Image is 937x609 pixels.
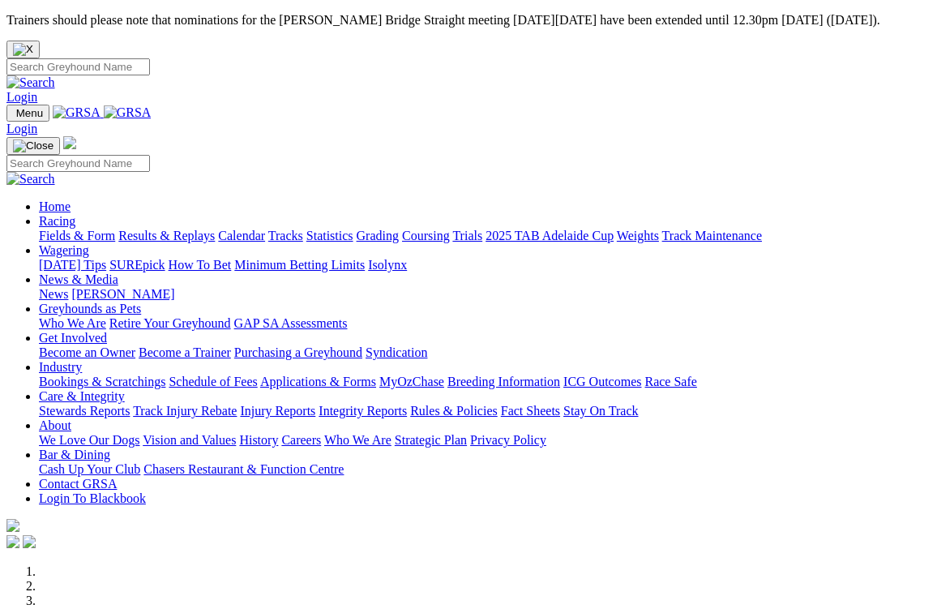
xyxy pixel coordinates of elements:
[39,418,71,432] a: About
[6,41,40,58] button: Close
[6,155,150,172] input: Search
[23,535,36,548] img: twitter.svg
[410,404,498,418] a: Rules & Policies
[39,258,931,272] div: Wagering
[39,404,931,418] div: Care & Integrity
[486,229,614,242] a: 2025 TAB Adelaide Cup
[143,433,236,447] a: Vision and Values
[6,137,60,155] button: Toggle navigation
[39,360,82,374] a: Industry
[6,13,931,28] p: Trainers should please note that nominations for the [PERSON_NAME] Bridge Straight meeting [DATE]...
[395,433,467,447] a: Strategic Plan
[234,345,362,359] a: Purchasing a Greyhound
[118,229,215,242] a: Results & Replays
[39,214,75,228] a: Racing
[234,258,365,272] a: Minimum Betting Limits
[39,433,139,447] a: We Love Our Dogs
[39,404,130,418] a: Stewards Reports
[39,462,140,476] a: Cash Up Your Club
[39,331,107,345] a: Get Involved
[104,105,152,120] img: GRSA
[368,258,407,272] a: Isolynx
[324,433,391,447] a: Who We Are
[357,229,399,242] a: Grading
[39,258,106,272] a: [DATE] Tips
[169,258,232,272] a: How To Bet
[39,375,165,388] a: Bookings & Scratchings
[366,345,427,359] a: Syndication
[6,75,55,90] img: Search
[218,229,265,242] a: Calendar
[39,433,931,448] div: About
[402,229,450,242] a: Coursing
[379,375,444,388] a: MyOzChase
[6,105,49,122] button: Toggle navigation
[39,199,71,213] a: Home
[71,287,174,301] a: [PERSON_NAME]
[39,229,931,243] div: Racing
[452,229,482,242] a: Trials
[563,404,638,418] a: Stay On Track
[39,272,118,286] a: News & Media
[13,139,53,152] img: Close
[268,229,303,242] a: Tracks
[662,229,762,242] a: Track Maintenance
[281,433,321,447] a: Careers
[39,302,141,315] a: Greyhounds as Pets
[39,316,931,331] div: Greyhounds as Pets
[39,243,89,257] a: Wagering
[319,404,407,418] a: Integrity Reports
[6,535,19,548] img: facebook.svg
[470,433,546,447] a: Privacy Policy
[39,389,125,403] a: Care & Integrity
[644,375,696,388] a: Race Safe
[63,136,76,149] img: logo-grsa-white.png
[169,375,257,388] a: Schedule of Fees
[39,316,106,330] a: Who We Are
[39,345,931,360] div: Get Involved
[617,229,659,242] a: Weights
[133,404,237,418] a: Track Injury Rebate
[6,172,55,187] img: Search
[39,345,135,359] a: Become an Owner
[39,448,110,461] a: Bar & Dining
[260,375,376,388] a: Applications & Forms
[39,287,68,301] a: News
[39,477,117,491] a: Contact GRSA
[39,287,931,302] div: News & Media
[109,258,165,272] a: SUREpick
[234,316,348,330] a: GAP SA Assessments
[143,462,344,476] a: Chasers Restaurant & Function Centre
[39,462,931,477] div: Bar & Dining
[39,491,146,505] a: Login To Blackbook
[447,375,560,388] a: Breeding Information
[240,404,315,418] a: Injury Reports
[6,58,150,75] input: Search
[13,43,33,56] img: X
[306,229,353,242] a: Statistics
[139,345,231,359] a: Become a Trainer
[109,316,231,330] a: Retire Your Greyhound
[6,122,37,135] a: Login
[39,375,931,389] div: Industry
[53,105,101,120] img: GRSA
[39,229,115,242] a: Fields & Form
[16,107,43,119] span: Menu
[6,90,37,104] a: Login
[239,433,278,447] a: History
[501,404,560,418] a: Fact Sheets
[6,519,19,532] img: logo-grsa-white.png
[563,375,641,388] a: ICG Outcomes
